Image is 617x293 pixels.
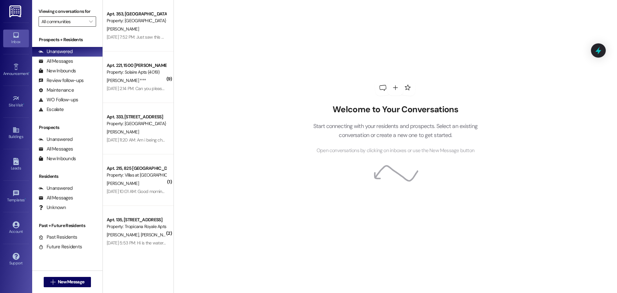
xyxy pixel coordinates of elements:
div: WO Follow-ups [39,96,78,103]
div: All Messages [39,58,73,65]
a: Support [3,251,29,268]
span: [PERSON_NAME] [140,232,173,238]
span: • [29,70,30,75]
a: Site Visit • [3,93,29,110]
span: [PERSON_NAME] [107,180,139,186]
div: Apt. 353, [GEOGRAPHIC_DATA] P [107,11,166,17]
span: New Message [58,279,84,285]
div: [DATE] 5:53 PM: Hi is the water coming back on? [107,240,196,246]
div: Prospects + Residents [32,36,103,43]
div: Review follow-ups [39,77,84,84]
div: Unknown [39,204,66,211]
div: Prospects [32,124,103,131]
div: Past Residents [39,234,77,241]
a: Inbox [3,30,29,47]
h2: Welcome to Your Conversations [303,105,487,115]
div: Property: Solaire Apts (4019) [107,69,166,76]
div: Future Residents [39,243,82,250]
div: [DATE] 2:14 PM: Can you please radio the maintenance man who is at bldg 26 to move his cart. He i... [107,86,327,91]
div: Unanswered [39,185,73,192]
label: Viewing conversations for [39,6,96,16]
span: [PERSON_NAME] [107,26,139,32]
a: Leads [3,156,29,173]
div: All Messages [39,146,73,152]
div: [DATE] 10:01 AM: Good morning. This is [PERSON_NAME] from unit 1-215. I made my rent payment on 9... [107,188,494,194]
div: Unanswered [39,136,73,143]
div: Past + Future Residents [32,222,103,229]
div: New Inbounds [39,155,76,162]
div: Property: Tropicana Royale Apts (4031) [107,223,166,230]
div: All Messages [39,195,73,201]
a: Account [3,219,29,237]
div: [DATE] 11:20 AM: Am i being charged for Cable? Because i don't have a [PERSON_NAME] cable box [107,137,289,143]
div: Maintenance [39,87,74,94]
div: Property: [GEOGRAPHIC_DATA] (4024) [107,120,166,127]
span: Open conversations by clicking on inboxes or use the New Message button [317,147,474,155]
i:  [89,19,93,24]
div: Apt. 215, 825 [GEOGRAPHIC_DATA] 1 [107,165,166,172]
div: Unanswered [39,48,73,55]
div: Residents [32,173,103,180]
span: • [23,102,24,106]
div: Apt. 135, [STREET_ADDRESS] [107,216,166,223]
div: Escalate [39,106,64,113]
input: All communities [41,16,86,27]
p: Start connecting with your residents and prospects. Select an existing conversation or create a n... [303,122,487,140]
span: [PERSON_NAME] [107,232,141,238]
div: Apt. 333, [STREET_ADDRESS] [107,114,166,120]
i:  [50,279,55,285]
div: Apt. 221, 1500 [PERSON_NAME] 26 [107,62,166,69]
button: New Message [44,277,91,287]
a: Templates • [3,188,29,205]
span: • [25,197,26,201]
div: Property: [GEOGRAPHIC_DATA] (4024) [107,17,166,24]
div: Property: Villas at [GEOGRAPHIC_DATA] (4010) [107,172,166,179]
img: ResiDesk Logo [9,5,22,17]
div: New Inbounds [39,68,76,74]
div: [DATE] 7:52 PM: Just saw this on Neighbors: [URL][DOMAIN_NAME] FYI video showing someone near pro... [107,34,343,40]
a: Buildings [3,124,29,142]
span: [PERSON_NAME] [107,129,139,135]
span: [PERSON_NAME] *** [107,78,146,83]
